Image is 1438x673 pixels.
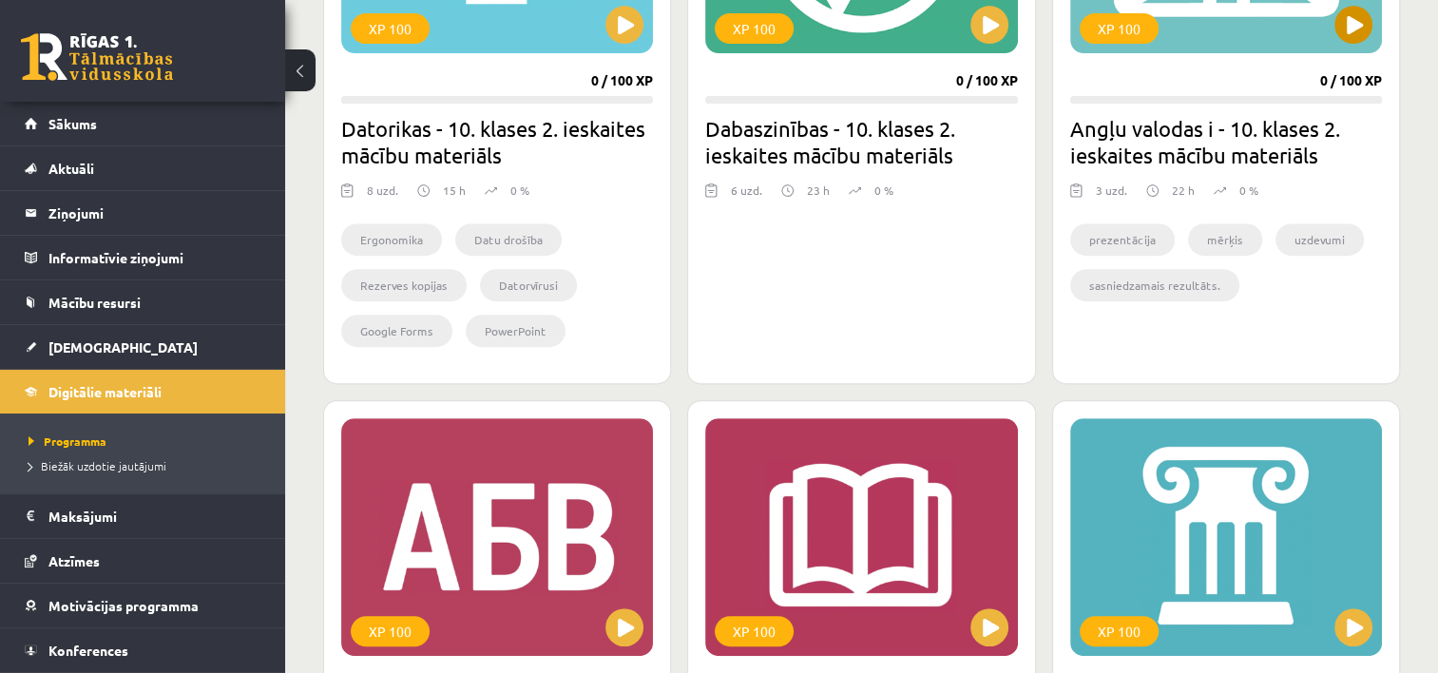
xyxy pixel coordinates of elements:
[25,539,261,583] a: Atzīmes
[48,191,261,235] legend: Ziņojumi
[29,433,266,450] a: Programma
[29,433,106,449] span: Programma
[48,160,94,177] span: Aktuāli
[48,642,128,659] span: Konferences
[443,182,466,199] p: 15 h
[510,182,529,199] p: 0 %
[351,616,430,646] div: XP 100
[705,115,1017,168] h2: Dabaszinības - 10. klases 2. ieskaites mācību materiāls
[29,457,266,474] a: Biežāk uzdotie jautājumi
[466,315,566,347] li: PowerPoint
[25,494,261,538] a: Maksājumi
[48,115,97,132] span: Sākums
[21,33,173,81] a: Rīgas 1. Tālmācības vidusskola
[25,191,261,235] a: Ziņojumi
[25,370,261,413] a: Digitālie materiāli
[715,13,794,44] div: XP 100
[341,115,653,168] h2: Datorikas - 10. klases 2. ieskaites mācību materiāls
[48,236,261,279] legend: Informatīvie ziņojumi
[731,182,762,210] div: 6 uzd.
[1096,182,1127,210] div: 3 uzd.
[25,280,261,324] a: Mācību resursi
[874,182,893,199] p: 0 %
[48,597,199,614] span: Motivācijas programma
[1275,223,1364,256] li: uzdevumi
[351,13,430,44] div: XP 100
[807,182,830,199] p: 23 h
[25,236,261,279] a: Informatīvie ziņojumi
[367,182,398,210] div: 8 uzd.
[1172,182,1195,199] p: 22 h
[29,458,166,473] span: Biežāk uzdotie jautājumi
[1070,223,1175,256] li: prezentācija
[1070,269,1239,301] li: sasniedzamais rezultāts.
[1080,616,1159,646] div: XP 100
[341,269,467,301] li: Rezerves kopijas
[341,315,452,347] li: Google Forms
[48,338,198,356] span: [DEMOGRAPHIC_DATA]
[341,223,442,256] li: Ergonomika
[1080,13,1159,44] div: XP 100
[715,616,794,646] div: XP 100
[480,269,577,301] li: Datorvīrusi
[48,383,162,400] span: Digitālie materiāli
[1188,223,1262,256] li: mērķis
[25,102,261,145] a: Sākums
[48,494,261,538] legend: Maksājumi
[25,584,261,627] a: Motivācijas programma
[25,325,261,369] a: [DEMOGRAPHIC_DATA]
[1070,115,1382,168] h2: Angļu valodas i - 10. klases 2. ieskaites mācību materiāls
[25,146,261,190] a: Aktuāli
[455,223,562,256] li: Datu drošība
[25,628,261,672] a: Konferences
[48,294,141,311] span: Mācību resursi
[48,552,100,569] span: Atzīmes
[1239,182,1258,199] p: 0 %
